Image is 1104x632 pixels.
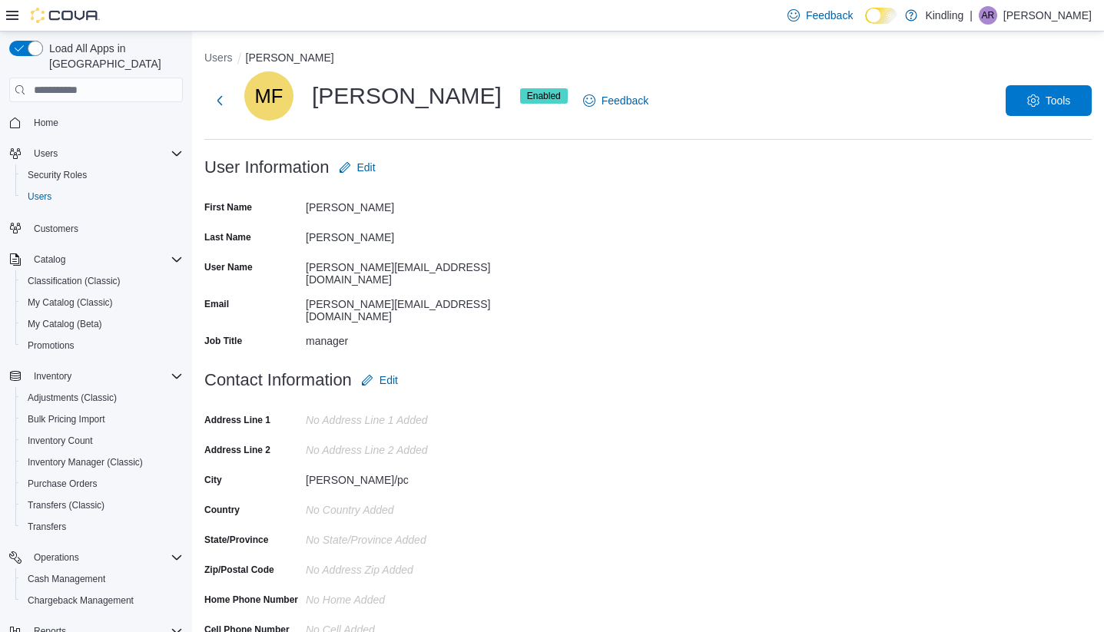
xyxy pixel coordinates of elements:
span: Transfers [28,521,66,533]
button: Inventory [28,367,78,385]
span: Adjustments (Classic) [28,392,117,404]
span: Users [22,187,183,206]
div: No State/Province Added [306,528,512,546]
span: Bulk Pricing Import [28,413,105,425]
p: | [970,6,973,25]
label: Country [204,504,240,516]
span: Home [28,113,183,132]
a: Chargeback Management [22,591,140,610]
div: No Address Line 1 added [306,408,512,426]
a: Cash Management [22,570,111,588]
div: [PERSON_NAME][EMAIL_ADDRESS][DOMAIN_NAME] [306,255,512,286]
span: Promotions [22,336,183,355]
div: [PERSON_NAME]/pc [306,468,512,486]
nav: An example of EuiBreadcrumbs [204,50,1092,68]
span: Classification (Classic) [22,272,183,290]
button: Edit [355,365,404,395]
button: Inventory Count [15,430,189,452]
a: Feedback [577,85,655,116]
a: Bulk Pricing Import [22,410,111,429]
span: Promotions [28,339,75,352]
span: Cash Management [28,573,105,585]
span: Purchase Orders [22,475,183,493]
a: Transfers (Classic) [22,496,111,515]
button: Inventory Manager (Classic) [15,452,189,473]
label: Address Line 2 [204,444,270,456]
button: Adjustments (Classic) [15,387,189,409]
label: Home Phone Number [204,594,298,606]
span: Adjustments (Classic) [22,389,183,407]
label: Address Line 1 [204,414,270,426]
label: Email [204,298,229,310]
span: Bulk Pricing Import [22,410,183,429]
button: Operations [3,547,189,568]
button: Users [28,144,64,163]
label: User Name [204,261,253,273]
div: Marianna Fasulo [244,71,293,121]
img: Cova [31,8,100,23]
button: Next [204,85,235,116]
div: No Home added [306,587,512,606]
span: Users [28,190,51,203]
span: Security Roles [22,166,183,184]
span: Users [34,147,58,160]
span: Inventory Manager (Classic) [28,456,143,468]
span: Inventory [34,370,71,382]
a: Home [28,114,65,132]
span: Classification (Classic) [28,275,121,287]
label: Last Name [204,231,251,243]
button: Chargeback Management [15,590,189,611]
input: Dark Mode [865,8,897,24]
button: Security Roles [15,164,189,186]
button: [PERSON_NAME] [246,51,334,64]
span: Transfers [22,518,183,536]
span: Inventory [28,367,183,385]
button: Purchase Orders [15,473,189,495]
span: Catalog [28,250,183,269]
a: Transfers [22,518,72,536]
span: Feedback [602,93,648,108]
span: Dark Mode [865,24,866,25]
span: Cash Management [22,570,183,588]
div: No Address Line 2 added [306,438,512,456]
h3: User Information [204,158,330,177]
span: Enabled [527,89,561,103]
span: Transfers (Classic) [28,499,104,511]
h3: Contact Information [204,371,352,389]
button: Bulk Pricing Import [15,409,189,430]
span: Transfers (Classic) [22,496,183,515]
button: Users [204,51,233,64]
a: My Catalog (Beta) [22,315,108,333]
a: Purchase Orders [22,475,104,493]
span: Inventory Count [28,435,93,447]
span: Edit [380,372,398,388]
span: Enabled [520,88,568,104]
div: [PERSON_NAME][EMAIL_ADDRESS][DOMAIN_NAME] [306,292,512,323]
button: Transfers [15,516,189,538]
div: andrew rhodes [979,6,997,25]
a: Users [22,187,58,206]
span: Chargeback Management [22,591,183,610]
span: Feedback [806,8,853,23]
span: Users [28,144,183,163]
span: Customers [28,218,183,237]
button: Transfers (Classic) [15,495,189,516]
button: My Catalog (Classic) [15,292,189,313]
button: Tools [1006,85,1092,116]
button: Users [3,143,189,164]
a: Inventory Manager (Classic) [22,453,149,472]
div: No Country Added [306,498,512,516]
span: Operations [28,548,183,567]
span: Tools [1046,93,1071,108]
a: Inventory Count [22,432,99,450]
button: Edit [333,152,382,183]
span: Customers [34,223,78,235]
button: Customers [3,217,189,239]
span: Inventory Manager (Classic) [22,453,183,472]
label: City [204,474,222,486]
a: Adjustments (Classic) [22,389,123,407]
div: [PERSON_NAME] [306,195,512,213]
p: Kindling [925,6,963,25]
span: Inventory Count [22,432,183,450]
label: First Name [204,201,252,213]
